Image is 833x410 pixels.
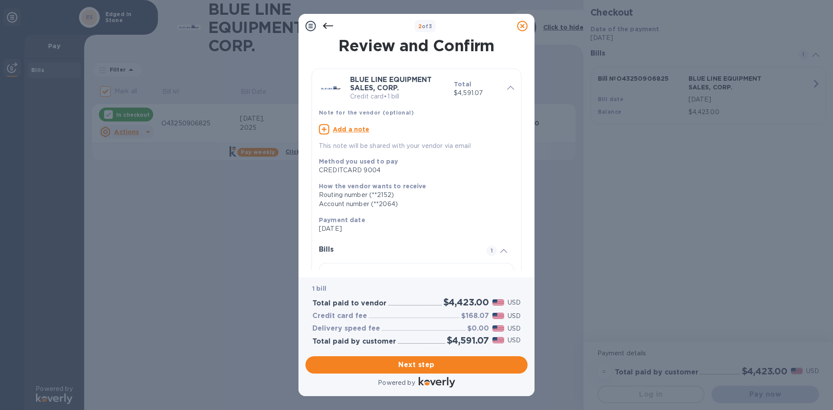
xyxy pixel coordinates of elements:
p: [DATE] [319,224,507,233]
p: USD [508,324,521,333]
span: Next step [312,360,521,370]
b: 1 bill [312,285,326,292]
button: Bill №O43250906825BLUE LINE EQUIPMENT SALES, CORP. [319,263,514,329]
h1: Review and Confirm [310,36,523,55]
u: Add a note [333,126,370,133]
img: USD [492,325,504,331]
h3: Total paid to vendor [312,299,387,308]
img: Logo [419,377,455,387]
h3: $0.00 [467,325,489,333]
h3: Bills [319,246,476,254]
span: 2 [418,23,422,30]
b: BLUE LINE EQUIPMENT SALES, CORP. [350,75,432,92]
h3: Credit card fee [312,312,367,320]
img: USD [492,313,504,319]
div: BLUE LINE EQUIPMENT SALES, CORP.Credit card•1 billTotal$4,591.07Note for the vendor (optional)Add... [319,76,514,151]
h3: Delivery speed fee [312,325,380,333]
img: USD [492,337,504,343]
p: Bill № O43250906825 [326,270,397,288]
h2: $4,591.07 [447,335,489,346]
h3: Total paid by customer [312,338,396,346]
b: Total [454,81,471,88]
div: Routing number (**2152) [319,190,507,200]
button: Next step [305,356,528,374]
div: Account number (**2064) [319,200,507,209]
b: Payment date [319,216,365,223]
p: BLUE LINE EQUIPMENT SALES, CORP. [400,270,470,296]
b: How the vendor wants to receive [319,183,426,190]
h3: $168.07 [461,312,489,320]
b: Method you used to pay [319,158,398,165]
p: Powered by [378,378,415,387]
p: USD [508,298,521,307]
p: Credit card • 1 bill [350,92,447,101]
p: $4,591.07 [454,89,500,98]
p: USD [508,336,521,345]
b: of 3 [418,23,433,30]
h2: $4,423.00 [443,297,489,308]
p: This note will be shared with your vendor via email [319,141,514,151]
p: USD [508,312,521,321]
span: 1 [486,246,497,256]
b: Note for the vendor (optional) [319,109,414,116]
img: USD [492,299,504,305]
div: CREDITCARD 9004 [319,166,507,175]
